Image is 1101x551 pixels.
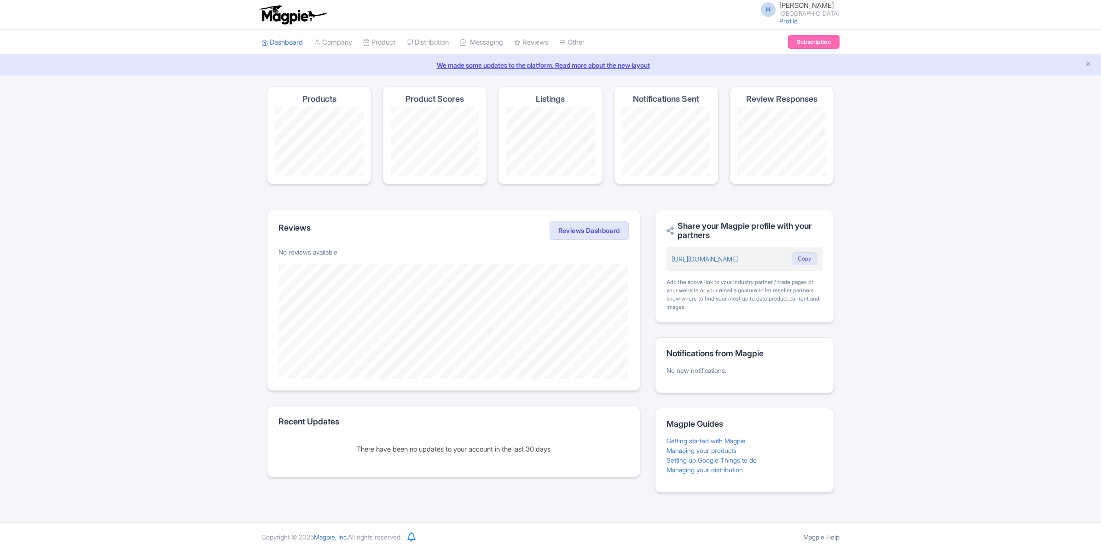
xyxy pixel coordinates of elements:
h2: Reviews [278,223,311,232]
p: No new notifications. [666,365,823,375]
small: [GEOGRAPHIC_DATA] [779,11,840,17]
a: Subscription [788,35,840,49]
h2: Magpie Guides [666,419,823,429]
h4: Notifications Sent [633,94,699,104]
a: Setting up Google Things to do [666,456,757,464]
h4: Product Scores [406,94,464,104]
a: Reviews Dashboard [550,221,629,240]
div: Copyright © 2025 All rights reserved. [256,532,407,542]
span: [PERSON_NAME] [779,1,834,10]
h4: Review Responses [746,94,817,104]
a: [URL][DOMAIN_NAME] [672,255,738,263]
button: Close announcement [1085,59,1092,70]
a: H [PERSON_NAME] [GEOGRAPHIC_DATA] [755,2,840,17]
a: Reviews [514,30,548,55]
a: Messaging [460,30,503,55]
p: No reviews available [278,247,629,257]
button: Copy [792,252,817,265]
h4: Products [302,94,336,104]
a: Product [363,30,395,55]
div: Add the above link to your industry partner / trade pages of your website or your email signature... [666,278,823,311]
a: Distribution [406,30,449,55]
img: logo-ab69f6fb50320c5b225c76a69d11143b.png [257,5,328,25]
h2: Notifications from Magpie [666,349,823,358]
h4: Listings [536,94,565,104]
a: We made some updates to the platform. Read more about the new layout [6,60,1095,70]
a: Managing your products [666,447,736,454]
a: Getting started with Magpie [666,437,746,445]
a: Magpie Help [803,533,840,541]
a: Profile [779,17,798,25]
span: H [761,2,776,17]
div: There have been no updates to your account in the last 30 days [278,444,629,455]
a: Dashboard [261,30,303,55]
h2: Recent Updates [278,417,629,426]
h2: Share your Magpie profile with your partners [666,221,823,240]
a: Company [314,30,352,55]
a: Other [559,30,585,55]
a: Managing your distribution [666,466,743,474]
span: Magpie, Inc. [314,533,348,541]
